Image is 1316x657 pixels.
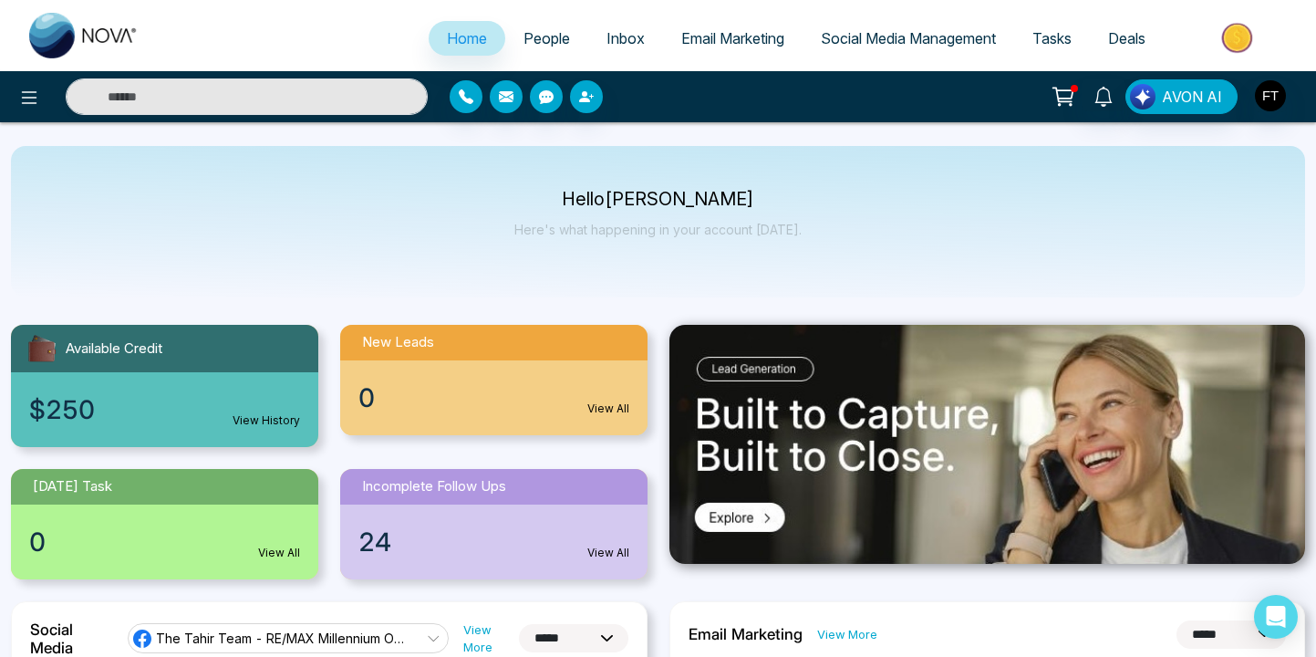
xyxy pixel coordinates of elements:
img: Nova CRM Logo [29,13,139,58]
span: Inbox [606,29,645,47]
span: Tasks [1032,29,1072,47]
span: New Leads [397,339,469,360]
div: Open Intercom Messenger [1254,595,1298,639]
span: Deals [1108,29,1145,47]
img: todayTask.svg [26,478,55,507]
a: New Leads0View All [329,325,658,449]
span: Social Media Management [821,29,996,47]
span: AVON AI [1162,86,1222,108]
span: 24 [358,537,391,575]
a: View All [258,555,300,571]
p: Here's what happening in your account [DATE]. [514,222,802,237]
span: 0 [358,392,375,431]
button: AVON AI [1125,79,1238,114]
img: Market-place.gif [1173,17,1305,58]
a: View More [817,640,877,657]
span: Home [447,29,487,47]
a: Incomplete Follow Ups24View All [329,471,658,593]
span: 0 [29,533,46,571]
a: Tasks [1014,21,1090,56]
a: Social Media Management [803,21,1014,56]
span: [DATE] Task [62,483,141,504]
span: Available Credit [66,339,162,360]
a: View History [233,412,300,429]
img: availableCredit.svg [26,332,58,365]
p: Hello [PERSON_NAME] [514,192,802,207]
img: Lead Flow [1130,84,1155,109]
a: View All [587,558,629,575]
img: followUps.svg [355,478,388,511]
a: Inbox [588,21,663,56]
img: User Avatar [1255,80,1286,111]
img: . [669,325,1306,565]
a: Email Marketing [663,21,803,56]
a: People [505,21,588,56]
img: newLeads.svg [355,332,389,367]
span: $250 [29,391,95,429]
span: Email Marketing [681,29,784,47]
a: View All [587,414,629,431]
a: Home [429,21,505,56]
a: Deals [1090,21,1164,56]
span: Incomplete Follow Ups [395,485,539,506]
span: People [523,29,570,47]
